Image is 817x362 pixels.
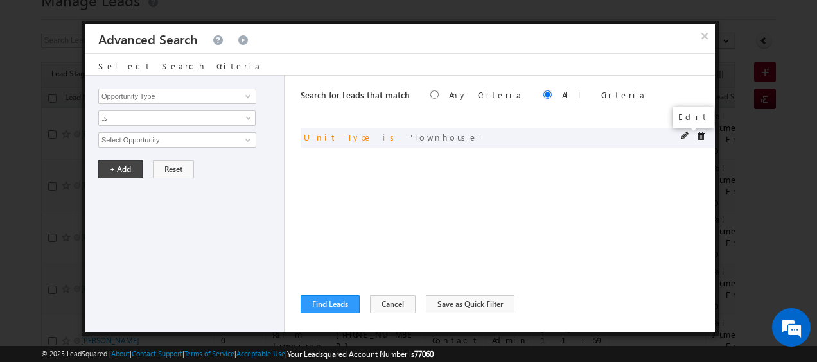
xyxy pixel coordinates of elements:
button: + Add [98,160,143,178]
span: © 2025 LeadSquared | | | | | [41,348,434,360]
span: Is [99,112,238,124]
em: Start Chat [175,277,233,295]
span: Unit Type [304,132,373,142]
a: Contact Support [132,349,182,358]
img: d_60004797649_company_0_60004797649 [22,67,54,84]
span: Townhouse [409,132,484,142]
h3: Advanced Search [98,24,198,53]
div: Edit [673,107,714,128]
a: Show All Items [238,90,254,103]
textarea: Type your message and hit 'Enter' [17,119,234,267]
span: 77060 [414,349,434,359]
label: Any Criteria [449,89,523,100]
span: Search for Leads that match [301,89,410,100]
button: Save as Quick Filter [426,295,514,313]
label: All Criteria [562,89,646,100]
input: Type to Search [98,89,256,104]
span: is [383,132,399,142]
span: Your Leadsquared Account Number is [287,349,434,359]
div: Minimize live chat window [211,6,242,37]
button: × [694,24,715,47]
a: About [111,349,130,358]
a: Terms of Service [184,349,234,358]
button: Reset [153,160,194,178]
span: Select Search Criteria [98,60,261,71]
a: Is [98,110,256,126]
button: Find Leads [301,295,360,313]
button: Cancel [370,295,416,313]
a: Acceptable Use [236,349,285,358]
input: Type to Search [98,132,256,148]
div: Chat with us now [67,67,216,84]
a: Show All Items [238,134,254,146]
